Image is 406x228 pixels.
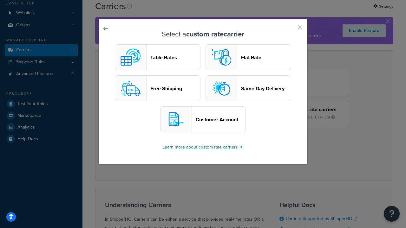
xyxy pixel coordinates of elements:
[150,54,200,60] header: Table Rates
[209,76,234,101] img: sameday logo
[118,45,143,70] img: custom logo
[115,30,291,38] h3: Select a
[186,29,244,39] strong: custom rate carrier
[241,85,291,92] header: Same Day Delivery
[196,117,246,123] header: Customer Account
[206,75,291,101] button: sameday logoSame Day Delivery
[163,107,189,132] img: customerAccount logo
[162,144,244,150] a: Learn more about custom rate carriers
[118,76,143,101] img: free logo
[115,44,200,70] button: custom logoTable Rates
[115,75,200,101] button: free logoFree Shipping
[209,45,234,70] img: flat logo
[241,54,291,60] header: Flat Rate
[160,106,246,132] button: customerAccount logoCustomer Account
[206,44,291,70] button: flat logoFlat Rate
[150,85,200,92] header: Free Shipping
